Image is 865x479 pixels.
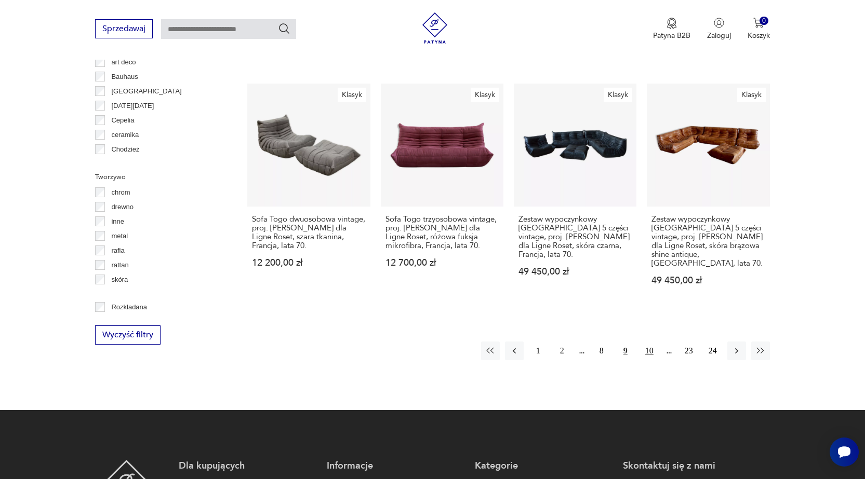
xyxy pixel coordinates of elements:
p: metal [111,230,128,242]
img: Ikona koszyka [753,18,764,28]
a: KlasykZestaw wypoczynkowy Togo 5 części vintage, proj. M. Ducaroy dla Ligne Roset, skóra brązowa ... [647,84,769,305]
div: 0 [760,17,768,25]
p: rafia [111,245,124,256]
button: Sprzedawaj [95,19,153,38]
button: 23 [680,341,698,360]
button: 10 [640,341,659,360]
p: Rozkładana [111,302,147,313]
p: skóra [111,274,128,285]
p: 49 450,00 zł [518,267,632,276]
p: Informacje [327,460,464,472]
p: 49 450,00 zł [651,276,765,285]
p: chrom [111,187,130,198]
img: Patyna - sklep z meblami i dekoracjami vintage [419,12,450,44]
a: Ikona medaluPatyna B2B [653,18,690,40]
p: [DATE][DATE] [111,100,154,112]
p: 12 700,00 zł [385,258,499,267]
p: Kategorie [475,460,613,472]
p: ceramika [111,129,139,141]
p: Bauhaus [111,71,138,83]
p: Skontaktuj się z nami [623,460,761,472]
h3: Sofa Togo trzyosobowa vintage, proj. [PERSON_NAME] dla Ligne Roset, różowa fuksja mikrofibra, Fra... [385,215,499,250]
iframe: Smartsupp widget button [830,437,859,467]
p: Tworzywo [95,171,222,183]
button: Wyczyść filtry [95,325,161,345]
p: Patyna B2B [653,31,690,40]
p: Koszyk [748,31,770,40]
p: Cepelia [111,115,134,126]
p: tkanina [111,289,133,300]
p: [GEOGRAPHIC_DATA] [111,86,181,97]
p: Ćmielów [111,158,137,170]
button: 24 [703,341,722,360]
button: 0Koszyk [748,18,770,40]
a: KlasykSofa Togo trzyosobowa vintage, proj. M. Ducaroy dla Ligne Roset, różowa fuksja mikrofibra, ... [381,84,503,305]
button: 9 [616,341,635,360]
img: Ikonka użytkownika [714,18,724,28]
button: 8 [592,341,611,360]
p: Chodzież [111,144,139,155]
p: drewno [111,201,134,213]
p: 12 200,00 zł [252,258,365,267]
button: 1 [529,341,548,360]
h3: Zestaw wypoczynkowy [GEOGRAPHIC_DATA] 5 części vintage, proj. [PERSON_NAME] dla Ligne Roset, skór... [518,215,632,259]
h3: Zestaw wypoczynkowy [GEOGRAPHIC_DATA] 5 części vintage, proj. [PERSON_NAME] dla Ligne Roset, skór... [651,215,765,268]
p: rattan [111,259,128,271]
img: Ikona medalu [667,18,677,29]
button: 2 [553,341,571,360]
p: Zaloguj [707,31,731,40]
h3: Sofa Togo dwuosobowa vintage, proj. [PERSON_NAME] dla Ligne Roset, szara tkanina, Francja, lata 70. [252,215,365,250]
button: Patyna B2B [653,18,690,40]
p: Dla kupujących [179,460,316,472]
a: KlasykSofa Togo dwuosobowa vintage, proj. M. Ducaroy dla Ligne Roset, szara tkanina, Francja, lat... [247,84,370,305]
a: Sprzedawaj [95,26,153,33]
a: KlasykZestaw wypoczynkowy Togo 5 części vintage, proj. M. Ducaroy dla Ligne Roset, skóra czarna, ... [514,84,636,305]
p: inne [111,216,124,227]
p: art deco [111,57,136,68]
button: Szukaj [278,22,290,35]
button: Zaloguj [707,18,731,40]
